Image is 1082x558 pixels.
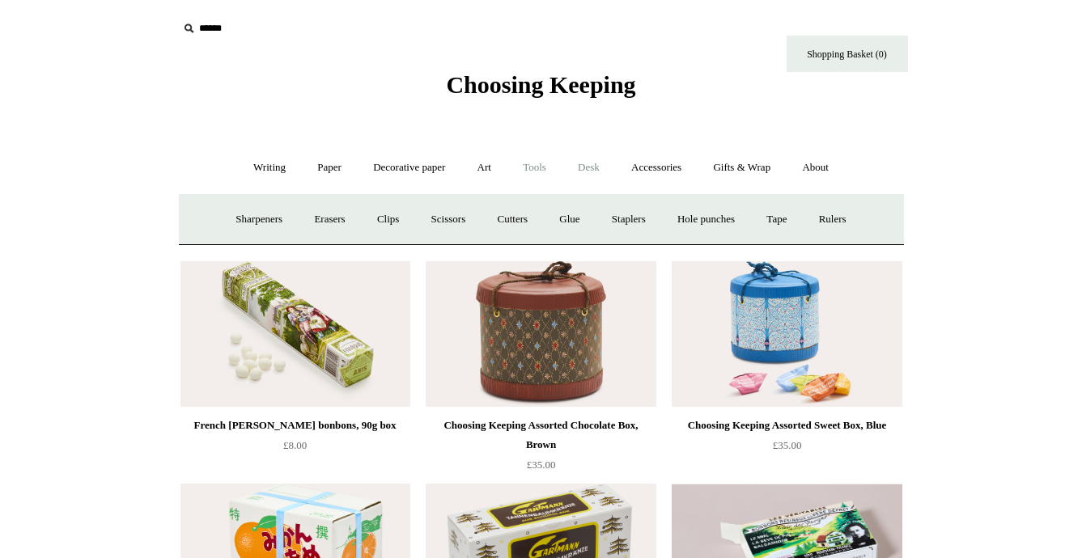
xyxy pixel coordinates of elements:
a: French [PERSON_NAME] bonbons, 90g box £8.00 [180,416,410,482]
div: Choosing Keeping Assorted Sweet Box, Blue [676,416,897,435]
a: Rulers [804,198,861,241]
a: Glue [545,198,594,241]
a: Accessories [617,146,696,189]
a: Shopping Basket (0) [787,36,908,72]
a: Choosing Keeping Assorted Sweet Box, Blue Choosing Keeping Assorted Sweet Box, Blue [672,261,902,407]
a: Decorative paper [359,146,460,189]
a: Writing [239,146,300,189]
a: Hole punches [663,198,749,241]
a: Scissors [417,198,481,241]
a: Staplers [597,198,660,241]
a: Choosing Keeping Assorted Sweet Box, Blue £35.00 [672,416,902,482]
img: Choosing Keeping Assorted Chocolate Box, Brown [426,261,656,407]
a: Desk [563,146,614,189]
span: £35.00 [773,439,802,451]
a: French Anis de Flavigny bonbons, 90g box French Anis de Flavigny bonbons, 90g box [180,261,410,407]
a: Paper [303,146,356,189]
a: Choosing Keeping Assorted Chocolate Box, Brown £35.00 [426,416,656,482]
a: About [787,146,843,189]
a: Erasers [299,198,359,241]
div: French [PERSON_NAME] bonbons, 90g box [185,416,406,435]
a: Art [463,146,506,189]
img: Choosing Keeping Assorted Sweet Box, Blue [672,261,902,407]
a: Tools [508,146,561,189]
span: £8.00 [283,439,307,451]
a: Clips [363,198,414,241]
a: Cutters [482,198,542,241]
a: Gifts & Wrap [698,146,785,189]
div: Choosing Keeping Assorted Chocolate Box, Brown [430,416,651,454]
a: Sharpeners [221,198,297,241]
a: Choosing Keeping Assorted Chocolate Box, Brown Choosing Keeping Assorted Chocolate Box, Brown [426,261,656,407]
a: Choosing Keeping [446,84,635,95]
span: Choosing Keeping [446,71,635,98]
img: French Anis de Flavigny bonbons, 90g box [180,261,410,407]
span: £35.00 [527,459,556,471]
a: Tape [752,198,801,241]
